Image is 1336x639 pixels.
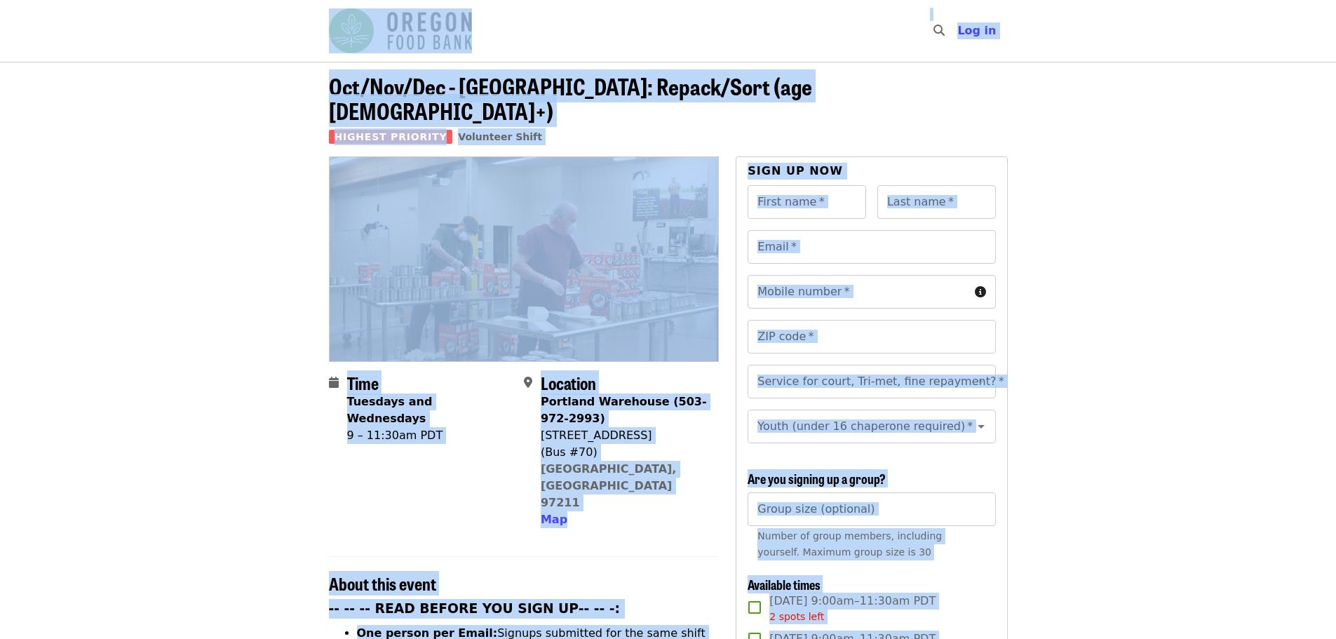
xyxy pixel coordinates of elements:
input: ZIP code [748,320,995,354]
i: circle-info icon [975,285,986,299]
span: 2 spots left [769,611,824,622]
span: Time [347,370,379,395]
img: Oct/Nov/Dec - Portland: Repack/Sort (age 16+) organized by Oregon Food Bank [330,157,719,361]
div: (Bus #70) [541,444,708,461]
span: Sign up now [748,164,843,177]
i: calendar icon [329,376,339,389]
div: 9 – 11:30am PDT [347,427,513,444]
span: About this event [329,571,436,596]
button: Map [541,511,567,528]
i: search icon [933,24,945,37]
button: Open [971,417,991,436]
input: Mobile number [748,275,969,309]
strong: -- -- -- READ BEFORE YOU SIGN UP-- -- -: [329,601,621,616]
span: Are you signing up a group? [748,469,886,487]
span: Available times [748,575,821,593]
span: Map [541,513,567,526]
i: map-marker-alt icon [524,376,532,389]
input: First name [748,185,866,219]
div: [STREET_ADDRESS] [541,427,708,444]
span: Log in [957,24,996,37]
button: Open [971,372,991,391]
input: Last name [877,185,996,219]
span: Number of group members, including yourself. Maximum group size is 30 [757,530,942,558]
a: [GEOGRAPHIC_DATA], [GEOGRAPHIC_DATA] 97211 [541,462,677,509]
button: Log in [946,17,1007,45]
strong: Portland Warehouse (503-972-2993) [541,395,707,425]
input: Search [953,14,964,48]
span: [DATE] 9:00am–11:30am PDT [769,593,936,624]
input: [object Object] [748,492,995,526]
a: Volunteer Shift [458,131,542,142]
strong: Tuesdays and Wednesdays [347,395,433,425]
span: Oct/Nov/Dec - [GEOGRAPHIC_DATA]: Repack/Sort (age [DEMOGRAPHIC_DATA]+) [329,69,812,127]
span: Highest Priority [329,130,453,144]
span: Location [541,370,596,395]
input: Email [748,230,995,264]
img: Oregon Food Bank - Home [329,8,472,53]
